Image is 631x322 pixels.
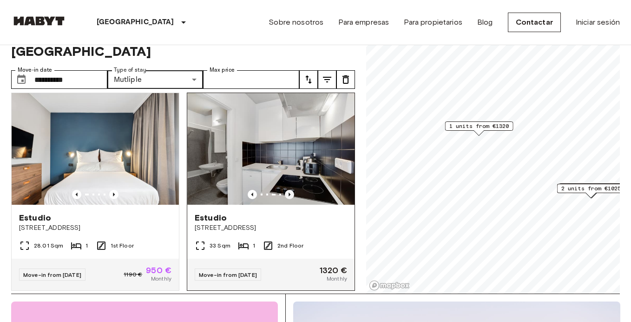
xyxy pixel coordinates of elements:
a: Sobre nosotros [269,17,323,28]
span: 1st Floor [111,241,134,250]
a: Mapbox logo [369,280,410,291]
button: tune [299,70,318,89]
span: Monthly [327,275,347,283]
label: Move-in date [18,66,52,74]
span: Move-in from [DATE] [199,271,257,278]
span: 1 [85,241,88,250]
a: Para propietarios [404,17,462,28]
button: Choose date, selected date is 1 Sep 2025 [12,70,31,89]
div: Mutliple [107,70,204,89]
span: 28.01 Sqm [34,241,63,250]
button: tune [318,70,336,89]
span: Move-in from [DATE] [23,271,81,278]
span: [STREET_ADDRESS] [19,223,171,233]
span: Estudio [19,212,51,223]
img: Marketing picture of unit DE-01-049-005-01H [187,93,355,205]
div: Map marker [445,121,513,136]
span: Estudio [195,212,227,223]
div: Map marker [557,184,625,198]
span: [STREET_ADDRESS] [195,223,347,233]
button: Previous image [72,190,81,199]
p: [GEOGRAPHIC_DATA] [97,17,174,28]
span: Monthly [151,275,171,283]
a: Previous imagePrevious imageEstudio[STREET_ADDRESS]33 Sqm12nd FloorMove-in from [DATE]1320 €Monthly [187,93,355,291]
a: Marketing picture of unit DE-01-482-107-01Previous imagePrevious imageEstudio[STREET_ADDRESS]28.0... [11,93,179,291]
a: Para empresas [338,17,389,28]
span: 1 units from €1320 [449,122,509,130]
div: Map marker [559,183,624,198]
span: 2 units from €1025 [561,184,621,193]
label: Type of stay [114,66,146,74]
label: Max price [210,66,235,74]
a: Contactar [508,13,561,32]
span: 2nd Floor [277,241,303,250]
span: 1190 € [124,270,142,279]
img: Habyt [11,16,67,26]
button: Previous image [248,190,257,199]
a: Blog [477,17,493,28]
button: tune [336,70,355,89]
img: Marketing picture of unit DE-01-482-107-01 [12,93,179,205]
a: Iniciar sesión [576,17,620,28]
button: Previous image [109,190,118,199]
span: 1320 € [320,266,347,275]
canvas: Map [366,16,620,294]
button: Previous image [285,190,294,199]
span: 950 € [146,266,171,275]
span: 33 Sqm [210,241,230,250]
span: 1 [253,241,255,250]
